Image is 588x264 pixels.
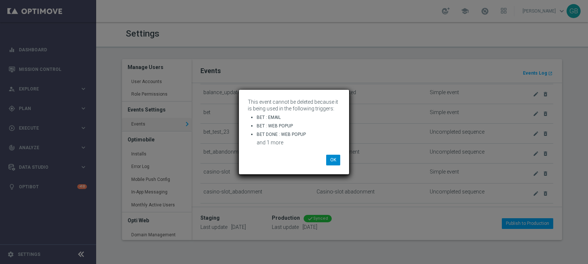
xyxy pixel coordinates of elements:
[257,123,340,129] p: BET : WEB POPUP
[326,155,340,165] button: OK
[257,131,340,137] p: BET DONE : WEB POPUP
[257,114,340,120] p: BET : EMAIL
[248,99,340,146] p: This event cannot be deleted because it is being used in the following triggers:
[248,114,340,146] ul: and 1 more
